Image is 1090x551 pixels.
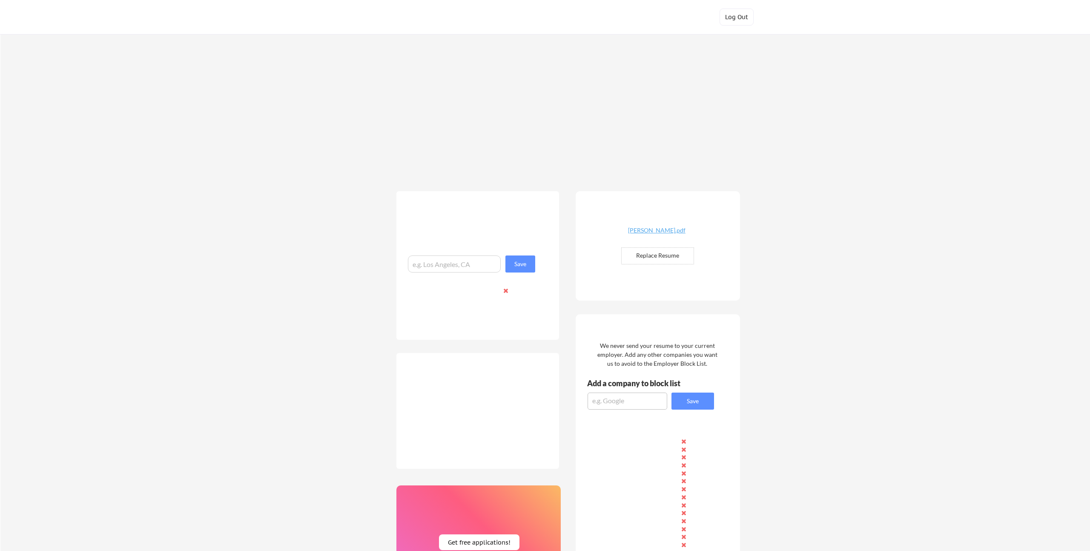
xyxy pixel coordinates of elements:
[439,534,519,550] button: Get free applications!
[720,9,754,26] button: Log Out
[606,227,707,241] a: [PERSON_NAME].pdf
[587,379,694,387] div: Add a company to block list
[606,227,707,233] div: [PERSON_NAME].pdf
[671,393,714,410] button: Save
[408,255,501,273] input: e.g. Los Angeles, CA
[597,341,718,368] div: We never send your resume to your current employer. Add any other companies you want us to avoid ...
[505,255,535,273] button: Save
